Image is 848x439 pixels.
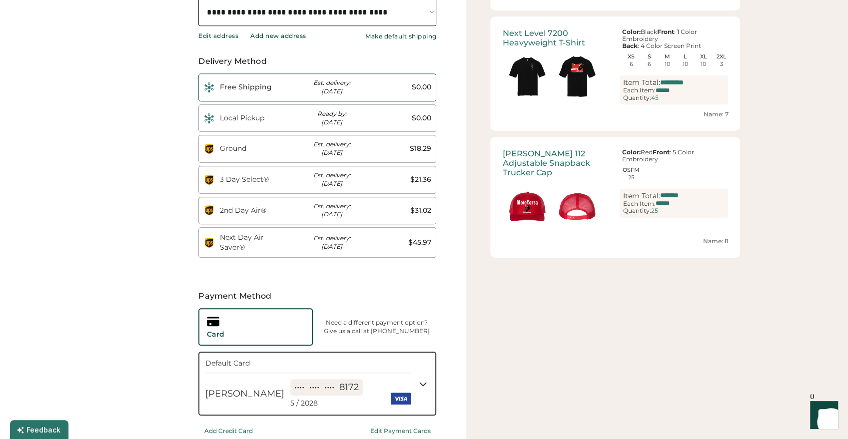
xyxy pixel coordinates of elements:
[220,113,282,123] div: Local Pickup
[204,205,214,215] img: UPS.png
[369,175,431,185] div: $21.36
[628,175,634,180] div: 25
[502,181,552,231] img: generate-image
[391,389,411,409] img: visa.svg
[369,206,431,216] div: $31.02
[502,237,728,246] div: Name: 8
[369,144,431,154] div: $18.29
[683,61,688,67] div: 10
[204,113,214,123] img: Logo-large.png
[204,175,214,185] img: UPS.png
[205,359,308,369] div: Default Card
[369,113,431,123] div: $0.00
[552,51,602,101] img: generate-image
[623,87,655,94] div: Each Item:
[301,140,363,157] div: Est. delivery: [DATE]
[370,428,430,435] div: Edit Payment Cards
[651,94,658,101] div: 45
[622,42,637,49] strong: Back
[657,28,674,35] strong: Front
[694,54,713,59] div: XL
[502,28,611,47] div: Next Level 7200 Heavyweight T-Shirt
[502,149,611,178] div: [PERSON_NAME] 112 Adjustable Snapback Trucker Cap
[640,54,659,59] div: S
[220,144,282,154] div: Ground
[301,171,363,188] div: Est. delivery: [DATE]
[220,206,282,216] div: 2nd Day Air®
[204,144,214,154] img: UPS.png
[622,167,640,173] div: OSFM
[301,202,363,219] div: Est. delivery: [DATE]
[622,54,640,59] div: XS
[290,399,318,409] div: 5 / 2028
[622,28,640,35] strong: Color:
[620,149,728,163] div: Red : 5 Color Embroidery
[720,61,723,67] div: 3
[301,110,363,127] div: Ready by: [DATE]
[198,32,238,40] div: Edit address
[676,54,695,59] div: L
[207,315,219,328] img: creditcard.svg
[220,233,282,252] div: Next Day Air Saver®
[369,238,431,248] div: $45.97
[622,148,640,156] strong: Color:
[701,61,706,67] div: 10
[623,200,655,207] div: Each Item:
[204,428,253,435] div: Add Credit Card
[620,28,728,50] div: Black : 1 Color Embroidery : 4 Color Screen Print
[502,51,552,101] img: generate-image
[192,290,442,302] div: Payment Method
[801,394,844,437] iframe: Front Chat
[629,61,633,67] div: 6
[204,238,214,248] img: UPS.png
[658,54,677,59] div: M
[198,55,436,67] div: Delivery Method
[552,181,602,231] img: generate-image
[623,207,651,214] div: Quantity:
[712,54,731,59] div: 2XL
[220,82,282,92] div: Free Shipping
[651,207,658,214] div: 25
[207,330,224,340] div: Card
[365,32,437,40] div: Make default shipping
[623,78,660,87] div: Item Total:
[665,61,670,67] div: 10
[250,32,306,40] div: Add new address
[502,110,728,119] div: Name: 7
[623,192,660,200] div: Item Total:
[204,82,214,92] img: Logo-large.png
[648,61,651,67] div: 6
[294,381,359,394] div: •••• •••• •••• 8172
[301,234,363,251] div: Est. delivery: [DATE]
[623,94,651,101] div: Quantity:
[317,319,436,336] div: Need a different payment option? Give us a call at [PHONE_NUMBER]
[220,175,282,185] div: 3 Day Select®
[205,388,284,400] div: [PERSON_NAME]
[301,79,363,96] div: Est. delivery: [DATE]
[652,148,669,156] strong: Front
[369,82,431,92] div: $0.00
